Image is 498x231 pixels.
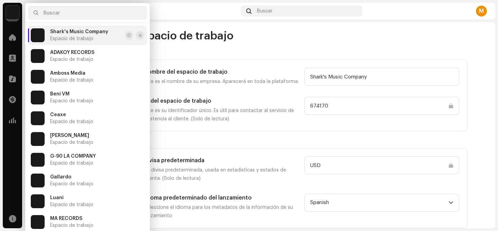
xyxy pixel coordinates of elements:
[304,68,459,86] input: Escriba algo...
[144,194,299,202] h5: Idioma predeterminado del lanzamiento
[50,57,93,62] span: Espacio de trabajo
[304,156,459,174] input: Escriba algo...
[31,153,45,167] img: 40d31eee-25aa-4f8a-9761-0bbac6d73880
[50,160,93,166] span: Espacio de trabajo
[50,119,93,124] span: Espacio de trabajo
[31,194,45,208] img: 40d31eee-25aa-4f8a-9761-0bbac6d73880
[28,6,147,20] input: Buscar
[449,194,453,211] div: dropdown trigger
[50,223,93,228] span: Espacio de trabajo
[50,98,93,104] span: Espacio de trabajo
[31,111,45,125] img: 40d31eee-25aa-4f8a-9761-0bbac6d73880
[31,91,45,104] img: 40d31eee-25aa-4f8a-9761-0bbac6d73880
[144,156,299,165] h5: Divisa predeterminada
[6,6,19,19] img: 40d31eee-25aa-4f8a-9761-0bbac6d73880
[50,154,96,159] span: G-90 LA COMPANY
[257,8,273,14] span: Buscar
[50,202,93,207] span: Espacio de trabajo
[50,29,108,35] span: Shark's Music Company
[136,29,233,43] span: Espacio de trabajo
[50,50,94,55] span: ADAKOY RECORDS
[31,28,45,42] img: 40d31eee-25aa-4f8a-9761-0bbac6d73880
[31,174,45,187] img: 40d31eee-25aa-4f8a-9761-0bbac6d73880
[50,140,93,145] span: Espacio de trabajo
[144,166,299,183] p: Su divisa predeterminada, usada en estadísticas y estados de cuenta. (Solo de lectura)
[31,215,45,229] img: 40d31eee-25aa-4f8a-9761-0bbac6d73880
[116,8,238,14] div: Cuenta
[50,112,66,118] span: Ceaxe
[50,181,93,187] span: Espacio de trabajo
[50,91,70,97] span: Beni VM
[31,70,45,84] img: 40d31eee-25aa-4f8a-9761-0bbac6d73880
[50,216,82,221] span: MA RECORDS
[50,133,89,138] span: DRAY
[144,77,299,86] p: Este es el nombre de su empresa. Aparecerá en toda la plataforma.
[144,203,299,220] p: Seleccione el idioma para los metadatos de la información de su lanzamiento
[50,195,64,201] span: Luani
[144,68,299,76] h5: Nombre del espacio de trabajo
[144,97,299,105] h5: ID del espacio de trabajo
[476,6,487,17] div: M
[50,77,93,83] span: Espacio de trabajo
[310,194,449,211] span: Spanish
[31,132,45,146] img: 40d31eee-25aa-4f8a-9761-0bbac6d73880
[50,36,93,41] span: Espacio de trabajo
[50,174,71,180] span: Gallardo
[31,49,45,63] img: 40d31eee-25aa-4f8a-9761-0bbac6d73880
[144,107,299,123] p: Este es su identificador único. Es útil para contactar al servicio de asistencia al cliente. (Sol...
[304,97,459,115] input: Escriba algo...
[50,71,85,76] span: Amboss Media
